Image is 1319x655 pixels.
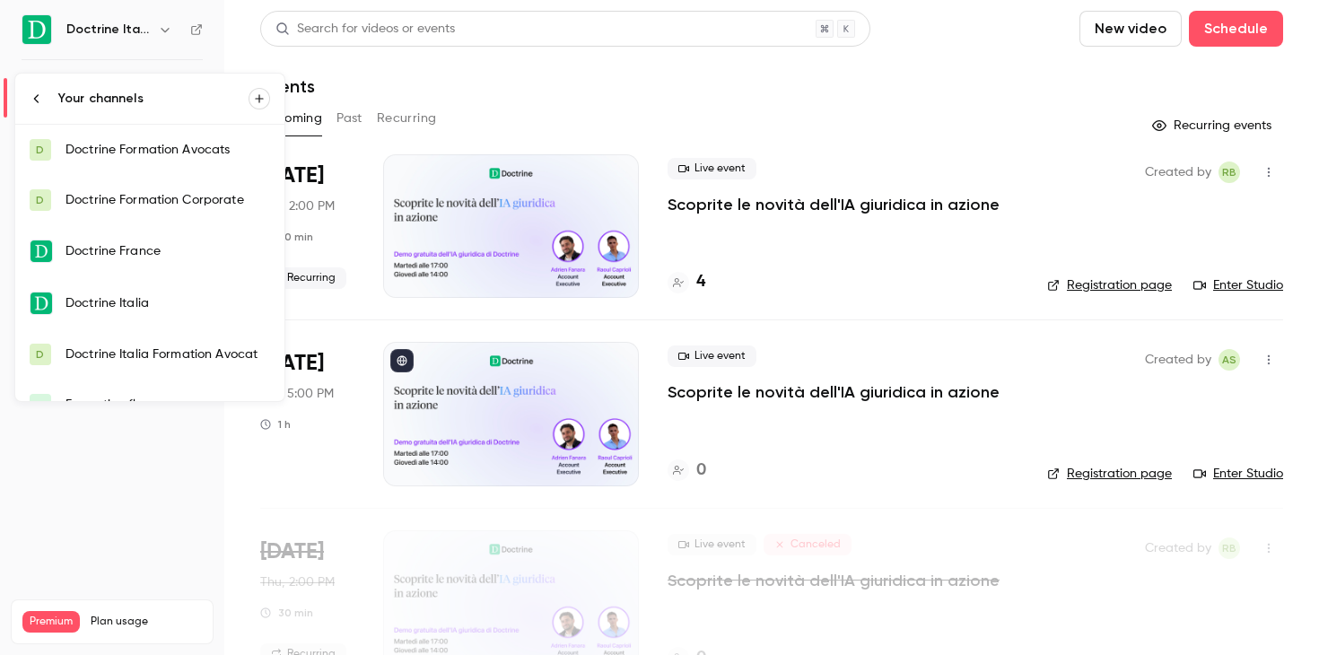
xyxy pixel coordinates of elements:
div: Doctrine Italia [66,294,270,312]
span: D [36,142,44,158]
span: D [36,346,44,362]
div: Formation flow [66,396,270,414]
div: Doctrine Formation Corporate [66,191,270,209]
img: Doctrine France [31,240,52,262]
img: Doctrine Italia [31,293,52,314]
div: Your channels [58,90,249,108]
div: Doctrine France [66,242,270,260]
div: Doctrine Italia Formation Avocat [66,345,270,363]
div: Doctrine Formation Avocats [66,141,270,159]
span: D [36,192,44,208]
span: F [38,397,43,413]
